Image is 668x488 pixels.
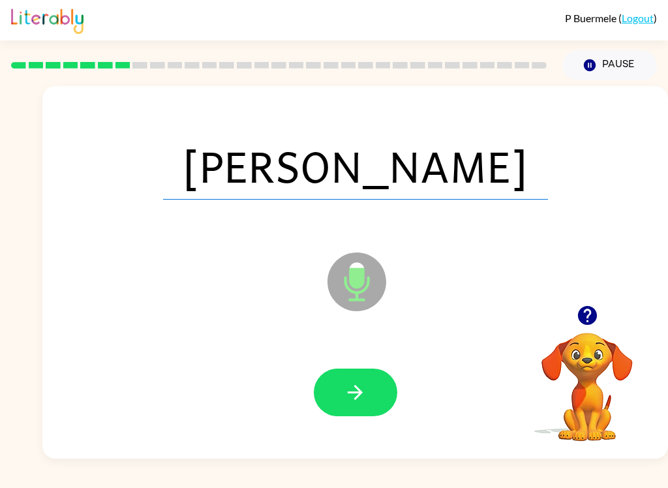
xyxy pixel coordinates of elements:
[562,50,657,80] button: Pause
[622,12,654,24] a: Logout
[11,5,83,34] img: Literably
[522,313,652,443] video: Your browser must support playing .mp4 files to use Literably. Please try using another browser.
[163,132,548,200] span: [PERSON_NAME]
[565,12,657,24] div: ( )
[565,12,618,24] span: P Buermele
